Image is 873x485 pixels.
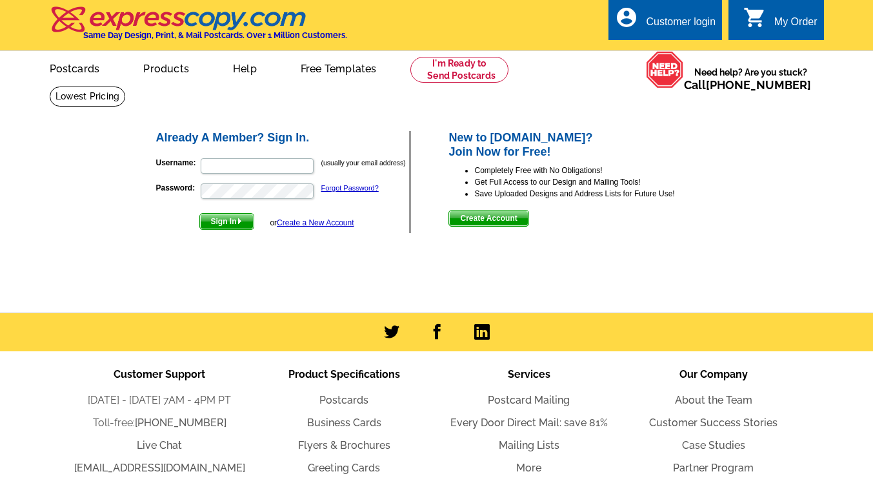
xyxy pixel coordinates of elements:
a: Help [212,52,277,83]
a: About the Team [675,394,752,406]
small: (usually your email address) [321,159,406,167]
a: Business Cards [307,417,381,429]
a: Flyers & Brochures [298,439,390,451]
h2: Already A Member? Sign In. [156,131,410,145]
li: Toll-free: [67,415,252,431]
a: Case Studies [682,439,745,451]
li: [DATE] - [DATE] 7AM - 4PM PT [67,393,252,408]
span: Our Company [679,368,748,380]
img: button-next-arrow-white.png [237,218,243,224]
li: Completely Free with No Obligations! [474,165,719,176]
a: Greeting Cards [308,462,380,474]
a: More [516,462,541,474]
i: account_circle [615,6,638,29]
a: Partner Program [673,462,754,474]
span: Call [684,78,811,92]
img: help [646,51,684,88]
li: Get Full Access to our Design and Mailing Tools! [474,176,719,188]
h2: New to [DOMAIN_NAME]? Join Now for Free! [448,131,719,159]
a: Forgot Password? [321,184,379,192]
label: Password: [156,182,199,194]
a: Postcards [29,52,121,83]
label: Username: [156,157,199,169]
a: [PHONE_NUMBER] [706,78,811,92]
button: Sign In [199,213,254,230]
a: account_circle Customer login [615,14,716,30]
div: or [270,217,354,229]
div: Customer login [646,16,716,34]
span: Create Account [449,211,528,226]
a: Create a New Account [277,218,354,227]
span: Product Specifications [288,368,400,380]
a: Products [123,52,210,83]
li: Save Uploaded Designs and Address Lists for Future Use! [474,188,719,200]
a: shopping_cart My Order [743,14,818,30]
a: Free Templates [280,52,397,83]
i: shopping_cart [743,6,767,29]
button: Create Account [448,210,528,227]
span: Customer Support [114,368,205,380]
div: My Order [774,16,818,34]
a: Every Door Direct Mail: save 81% [450,417,608,429]
a: Mailing Lists [499,439,559,451]
a: Same Day Design, Print, & Mail Postcards. Over 1 Million Customers. [50,15,347,40]
a: Customer Success Stories [649,417,778,429]
a: [EMAIL_ADDRESS][DOMAIN_NAME] [74,462,245,474]
a: Postcard Mailing [488,394,570,406]
a: Live Chat [137,439,182,451]
span: Services [508,368,550,380]
span: Sign In [200,214,254,229]
a: [PHONE_NUMBER] [135,417,226,429]
a: Postcards [319,394,368,406]
span: Need help? Are you stuck? [684,66,818,92]
h4: Same Day Design, Print, & Mail Postcards. Over 1 Million Customers. [83,30,347,40]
